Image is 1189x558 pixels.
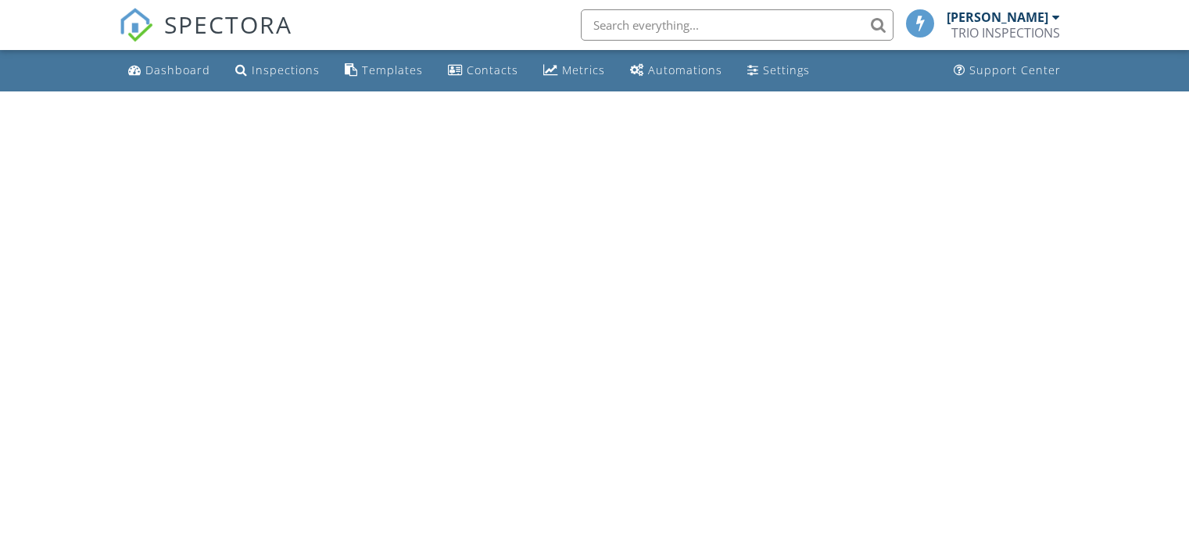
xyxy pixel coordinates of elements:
[581,9,894,41] input: Search everything...
[252,63,320,77] div: Inspections
[119,8,153,42] img: The Best Home Inspection Software - Spectora
[467,63,518,77] div: Contacts
[947,9,1048,25] div: [PERSON_NAME]
[763,63,810,77] div: Settings
[537,56,611,85] a: Metrics
[122,56,217,85] a: Dashboard
[145,63,210,77] div: Dashboard
[969,63,1061,77] div: Support Center
[119,21,292,54] a: SPECTORA
[338,56,429,85] a: Templates
[648,63,722,77] div: Automations
[164,8,292,41] span: SPECTORA
[362,63,423,77] div: Templates
[951,25,1060,41] div: TRIO INSPECTIONS
[947,56,1067,85] a: Support Center
[624,56,729,85] a: Automations (Basic)
[442,56,525,85] a: Contacts
[229,56,326,85] a: Inspections
[741,56,816,85] a: Settings
[562,63,605,77] div: Metrics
